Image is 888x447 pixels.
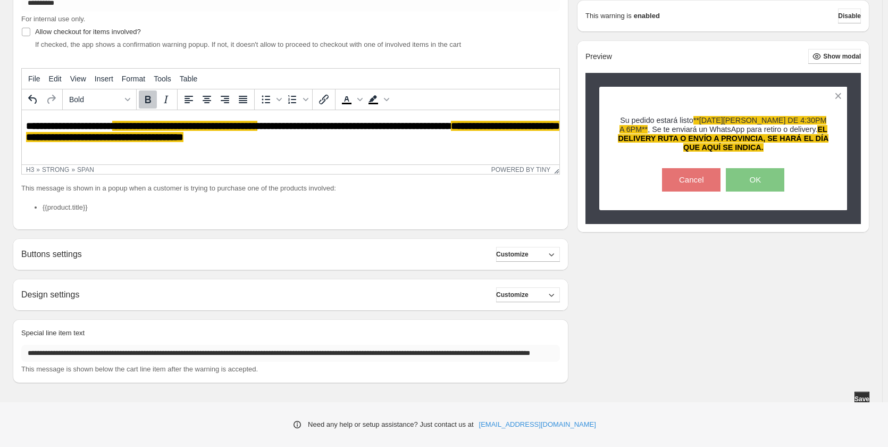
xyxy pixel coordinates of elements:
button: Align center [198,90,216,109]
h2: Design settings [21,289,79,300]
button: Cancel [662,168,721,192]
div: h3 [26,166,34,173]
span: Tools [154,74,171,83]
button: Align right [216,90,234,109]
p: This message is shown in a popup when a customer is trying to purchase one of the products involved: [21,183,560,194]
div: » [36,166,40,173]
p: This warning is [585,11,632,21]
div: Numbered list [283,90,310,109]
span: If checked, the app shows a confirmation warning popup. If not, it doesn't allow to proceed to ch... [35,40,461,48]
span: Format [122,74,145,83]
span: File [28,74,40,83]
div: Bullet list [257,90,283,109]
button: Save [855,392,869,407]
span: For internal use only. [21,15,85,23]
button: Justify [234,90,252,109]
h3: Su pedido estará listo , Se te enviará un WhatsApp para retiro o delivery. [618,116,829,153]
span: **[DATE][PERSON_NAME] DE 4:30PM A 6PM** [619,116,827,134]
a: [EMAIL_ADDRESS][DOMAIN_NAME] [479,419,596,430]
button: Formats [65,90,134,109]
span: Save [855,395,869,403]
button: Show modal [808,49,861,64]
span: Allow checkout for items involved? [35,28,141,36]
button: Disable [838,9,861,23]
strong: enabled [634,11,660,21]
span: Edit [49,74,62,83]
button: Align left [180,90,198,109]
a: Powered by Tiny [491,166,551,173]
div: Text color [338,90,364,109]
span: Disable [838,12,861,20]
span: View [70,74,86,83]
span: This message is shown below the cart line item after the warning is accepted. [21,365,258,373]
span: Customize [496,250,529,259]
li: {{product.title}} [43,202,560,213]
span: Customize [496,291,529,299]
div: Resize [550,165,559,174]
button: Customize [496,247,560,262]
div: span [77,166,94,173]
h2: Preview [585,52,612,61]
span: Bold [69,95,121,104]
span: Show modal [823,52,861,61]
button: Bold [139,90,157,109]
button: Insert/edit link [315,90,333,109]
button: OK [726,168,784,192]
span: Table [180,74,197,83]
h2: Buttons settings [21,249,82,259]
div: strong [42,166,69,173]
button: Customize [496,287,560,302]
span: EL DELIVERY RUTA O ENVÍO A PROVINCIA, SE HARÁ EL DÍA QUE AQUÍ SE INDICA. [618,125,828,152]
button: Italic [157,90,175,109]
button: Undo [24,90,42,109]
div: Background color [364,90,391,109]
div: » [71,166,75,173]
span: Insert [95,74,113,83]
button: Redo [42,90,60,109]
iframe: Rich Text Area [22,110,559,164]
span: Special line item text [21,329,85,337]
